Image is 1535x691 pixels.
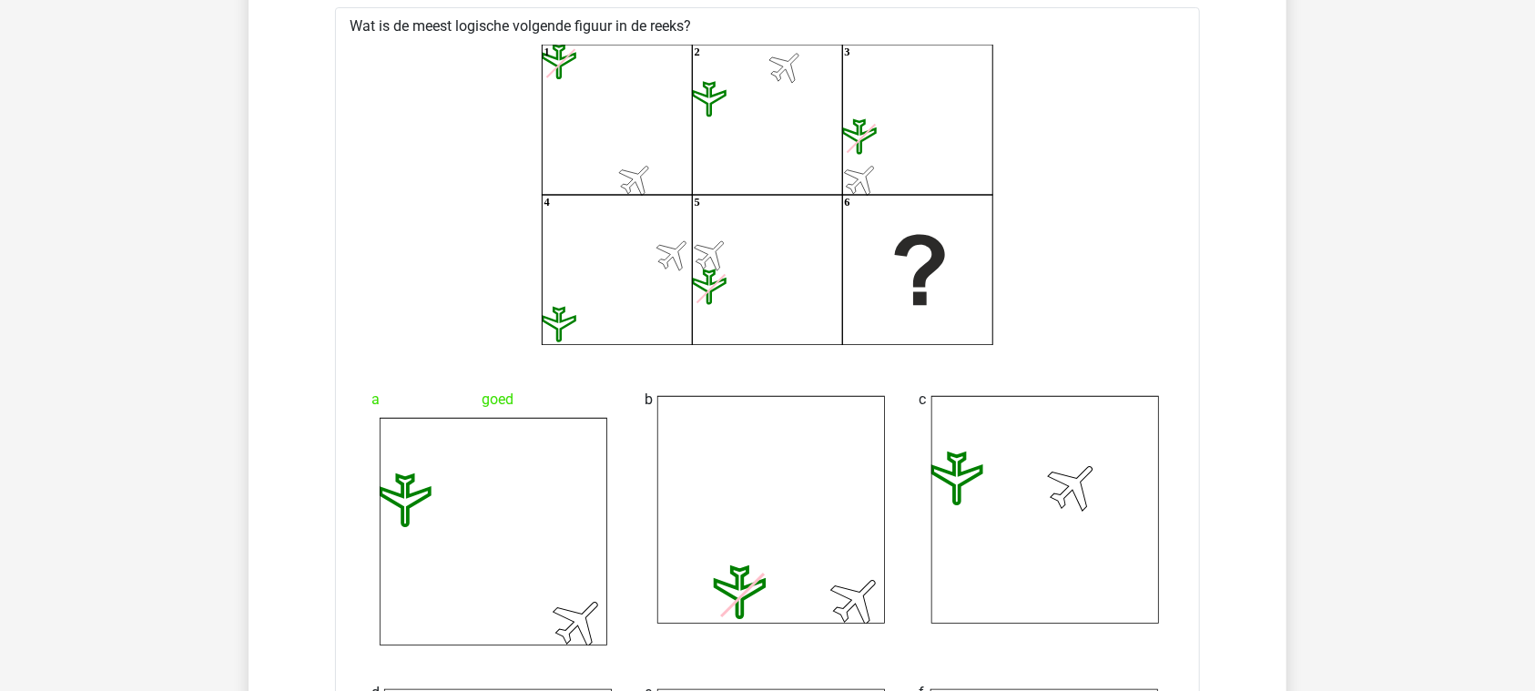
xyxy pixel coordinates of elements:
span: b [646,381,654,418]
span: c [919,381,926,418]
text: 4 [544,197,550,209]
span: a [371,381,380,418]
text: 2 [695,46,700,59]
text: 1 [544,46,550,59]
div: goed [371,381,616,418]
text: 5 [695,197,700,209]
text: 3 [845,46,850,59]
text: 6 [845,197,850,209]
